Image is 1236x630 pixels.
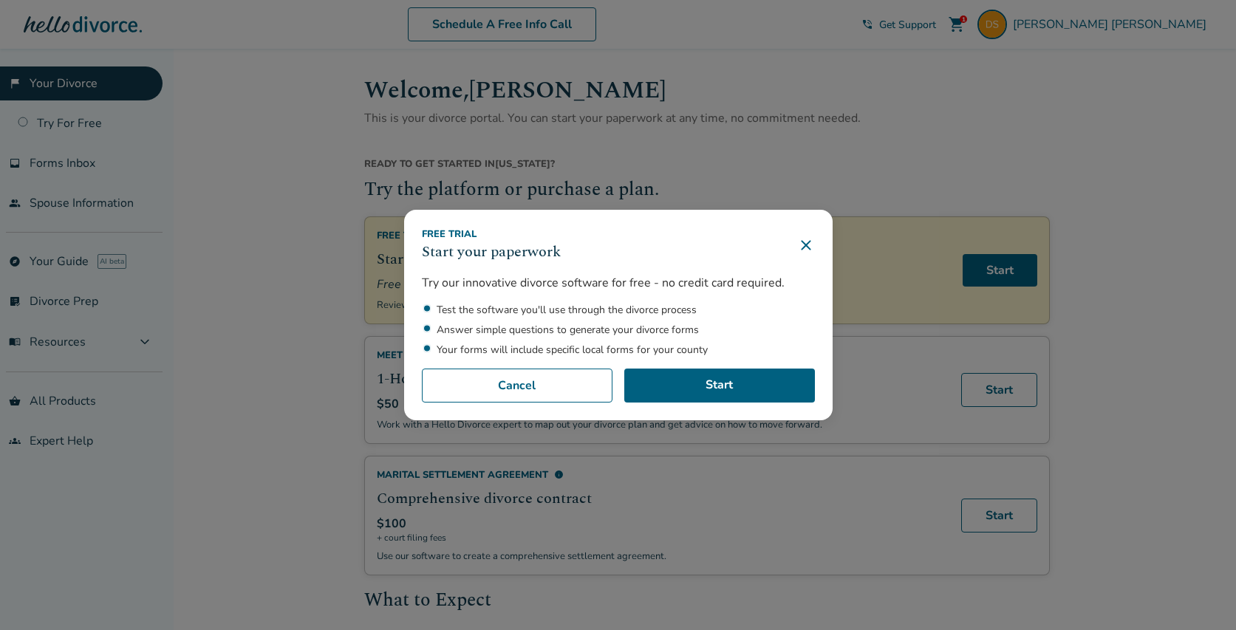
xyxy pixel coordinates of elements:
h3: Start your paperwork [422,241,561,263]
li: Test the software you'll use through the divorce process [437,303,815,317]
li: Your forms will include specific local forms for your county [437,343,815,357]
p: Try our innovative divorce software for free - no credit card required. [422,275,815,291]
li: Answer simple questions to generate your divorce forms [437,323,815,337]
a: Start [624,369,815,403]
div: Free Trial [422,227,561,241]
button: Cancel [422,369,612,403]
iframe: Chat Widget [1162,559,1236,630]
